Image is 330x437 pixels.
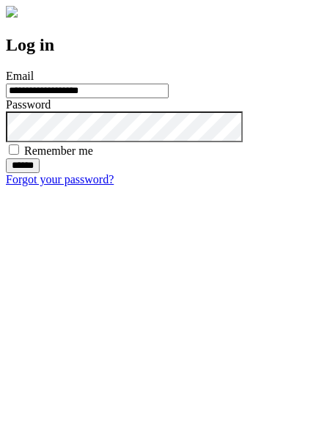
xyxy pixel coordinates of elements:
h2: Log in [6,35,324,55]
a: Forgot your password? [6,173,114,186]
img: logo-4e3dc11c47720685a147b03b5a06dd966a58ff35d612b21f08c02c0306f2b779.png [6,6,18,18]
label: Remember me [24,144,93,157]
label: Password [6,98,51,111]
label: Email [6,70,34,82]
